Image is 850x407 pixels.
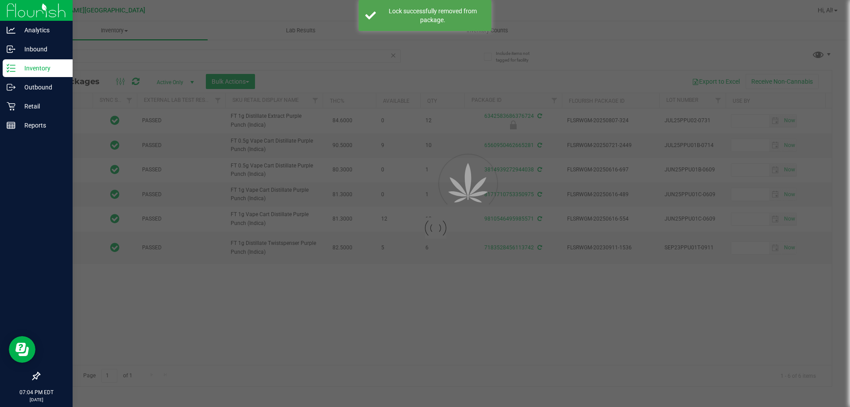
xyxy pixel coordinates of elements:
inline-svg: Inventory [7,64,15,73]
iframe: Resource center [9,336,35,363]
p: [DATE] [4,396,69,403]
inline-svg: Inbound [7,45,15,54]
inline-svg: Reports [7,121,15,130]
p: 07:04 PM EDT [4,388,69,396]
inline-svg: Retail [7,102,15,111]
inline-svg: Outbound [7,83,15,92]
p: Outbound [15,82,69,93]
inline-svg: Analytics [7,26,15,35]
p: Analytics [15,25,69,35]
div: Lock successfully removed from package. [381,7,485,24]
p: Retail [15,101,69,112]
p: Inbound [15,44,69,54]
p: Inventory [15,63,69,74]
p: Reports [15,120,69,131]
